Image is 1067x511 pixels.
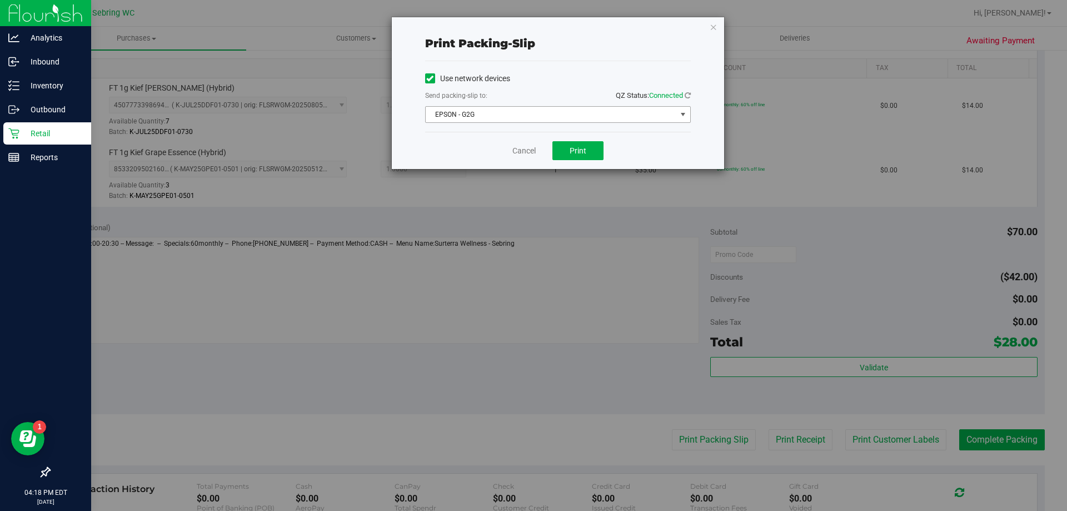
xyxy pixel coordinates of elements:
[8,152,19,163] inline-svg: Reports
[19,127,86,140] p: Retail
[425,37,535,50] span: Print packing-slip
[19,151,86,164] p: Reports
[616,91,691,100] span: QZ Status:
[19,103,86,116] p: Outbound
[426,107,676,122] span: EPSON - G2G
[8,80,19,91] inline-svg: Inventory
[425,73,510,85] label: Use network devices
[5,498,86,506] p: [DATE]
[19,55,86,68] p: Inbound
[676,107,690,122] span: select
[8,56,19,67] inline-svg: Inbound
[570,146,586,155] span: Print
[425,91,487,101] label: Send packing-slip to:
[5,488,86,498] p: 04:18 PM EDT
[19,79,86,92] p: Inventory
[33,420,46,434] iframe: Resource center unread badge
[649,91,683,100] span: Connected
[11,422,44,455] iframe: Resource center
[8,32,19,43] inline-svg: Analytics
[552,141,604,160] button: Print
[19,31,86,44] p: Analytics
[512,145,536,157] a: Cancel
[8,104,19,115] inline-svg: Outbound
[8,128,19,139] inline-svg: Retail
